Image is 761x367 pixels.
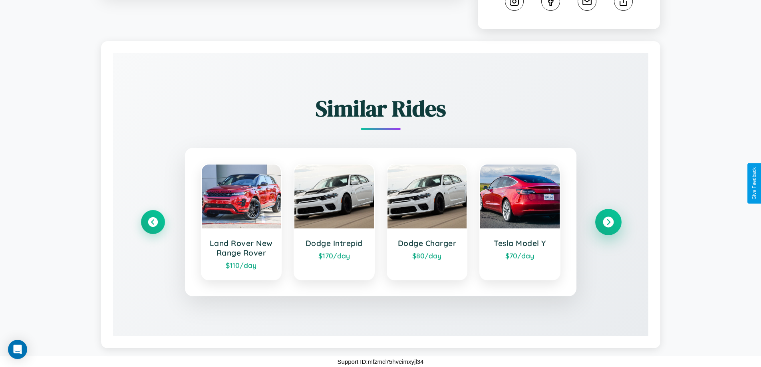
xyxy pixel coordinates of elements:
h3: Tesla Model Y [488,238,552,248]
div: Open Intercom Messenger [8,340,27,359]
a: Tesla Model Y$70/day [479,164,560,280]
div: $ 110 /day [210,261,273,270]
div: Give Feedback [751,167,757,200]
h2: Similar Rides [141,93,620,124]
h3: Dodge Charger [395,238,459,248]
h3: Land Rover New Range Rover [210,238,273,258]
a: Dodge Charger$80/day [387,164,468,280]
div: $ 70 /day [488,251,552,260]
p: Support ID: mfzmd75hveimxyjl34 [338,356,424,367]
h3: Dodge Intrepid [302,238,366,248]
div: $ 170 /day [302,251,366,260]
a: Land Rover New Range Rover$110/day [201,164,282,280]
div: $ 80 /day [395,251,459,260]
a: Dodge Intrepid$170/day [294,164,375,280]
